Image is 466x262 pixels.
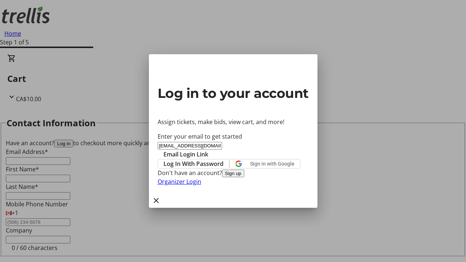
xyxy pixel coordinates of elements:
div: Don't have an account? [158,168,309,177]
span: Email Login Link [163,150,208,159]
span: Log In With Password [163,159,224,168]
h2: Log in to your account [158,83,309,103]
button: Log In With Password [158,159,229,168]
span: Sign in with Google [250,161,295,167]
a: Organizer Login [158,178,201,186]
button: Close [149,193,163,208]
button: Sign up [222,170,244,177]
label: Enter your email to get started [158,132,242,140]
p: Assign tickets, make bids, view cart, and more! [158,118,309,126]
button: Sign in with Google [229,159,300,168]
button: Email Login Link [158,150,214,159]
input: Email Address [158,142,222,150]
